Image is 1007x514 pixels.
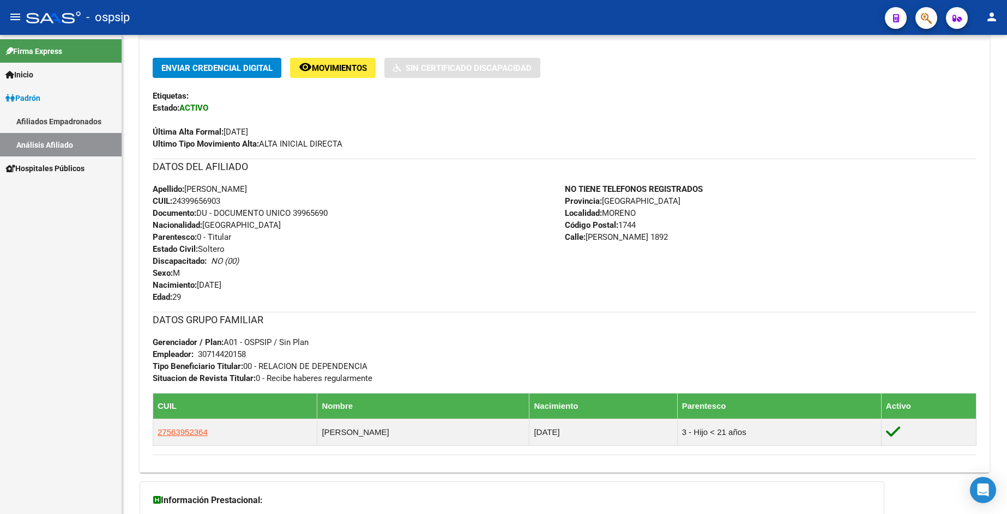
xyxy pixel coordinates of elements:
span: M [153,268,180,278]
span: 0 - Recibe haberes regularmente [153,373,372,383]
strong: Calle: [565,232,586,242]
h3: Información Prestacional: [153,493,871,508]
mat-icon: person [985,10,998,23]
th: Nombre [317,393,529,419]
span: Inicio [5,69,33,81]
th: CUIL [153,393,317,419]
span: Sin Certificado Discapacidad [406,63,532,73]
button: Sin Certificado Discapacidad [384,58,540,78]
td: [PERSON_NAME] [317,419,529,445]
h3: DATOS DEL AFILIADO [153,159,976,174]
span: A01 - OSPSIP / Sin Plan [153,337,309,347]
strong: Situacion de Revista Titular: [153,373,256,383]
span: ALTA INICIAL DIRECTA [153,139,342,149]
strong: Apellido: [153,184,184,194]
strong: Edad: [153,292,172,302]
strong: Nacionalidad: [153,220,202,230]
span: Hospitales Públicos [5,162,85,174]
span: 27563952364 [158,427,208,437]
span: Soltero [153,244,225,254]
td: [DATE] [529,419,677,445]
span: Firma Express [5,45,62,57]
strong: Estado Civil: [153,244,198,254]
strong: Estado: [153,103,179,113]
mat-icon: remove_red_eye [299,61,312,74]
span: [GEOGRAPHIC_DATA] [565,196,680,206]
td: 3 - Hijo < 21 años [677,419,881,445]
strong: Sexo: [153,268,173,278]
span: - ospsip [86,5,130,29]
span: 0 - Titular [153,232,231,242]
mat-icon: menu [9,10,22,23]
strong: Documento: [153,208,196,218]
span: Enviar Credencial Digital [161,63,273,73]
span: [PERSON_NAME] [153,184,247,194]
button: Movimientos [290,58,376,78]
span: [DATE] [153,127,248,137]
strong: Gerenciador / Plan: [153,337,224,347]
strong: Empleador: [153,349,194,359]
span: 00 - RELACION DE DEPENDENCIA [153,361,367,371]
button: Enviar Credencial Digital [153,58,281,78]
h3: DATOS GRUPO FAMILIAR [153,312,976,328]
strong: Localidad: [565,208,602,218]
strong: Código Postal: [565,220,618,230]
strong: NO TIENE TELEFONOS REGISTRADOS [565,184,703,194]
span: 1744 [565,220,636,230]
span: DU - DOCUMENTO UNICO 39965690 [153,208,328,218]
strong: Discapacitado: [153,256,207,266]
strong: Provincia: [565,196,602,206]
th: Activo [881,393,976,419]
strong: Ultimo Tipo Movimiento Alta: [153,139,259,149]
th: Nacimiento [529,393,677,419]
span: MORENO [565,208,636,218]
span: [PERSON_NAME] 1892 [565,232,668,242]
div: Open Intercom Messenger [970,477,996,503]
span: [GEOGRAPHIC_DATA] [153,220,281,230]
div: 30714420158 [198,348,246,360]
span: Padrón [5,92,40,104]
strong: Etiquetas: [153,91,189,101]
strong: ACTIVO [179,103,208,113]
span: 29 [153,292,181,302]
strong: Nacimiento: [153,280,197,290]
strong: Parentesco: [153,232,197,242]
span: [DATE] [153,280,221,290]
strong: Última Alta Formal: [153,127,224,137]
th: Parentesco [677,393,881,419]
i: NO (00) [211,256,239,266]
span: 24399656903 [153,196,220,206]
span: Movimientos [312,63,367,73]
strong: CUIL: [153,196,172,206]
strong: Tipo Beneficiario Titular: [153,361,243,371]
